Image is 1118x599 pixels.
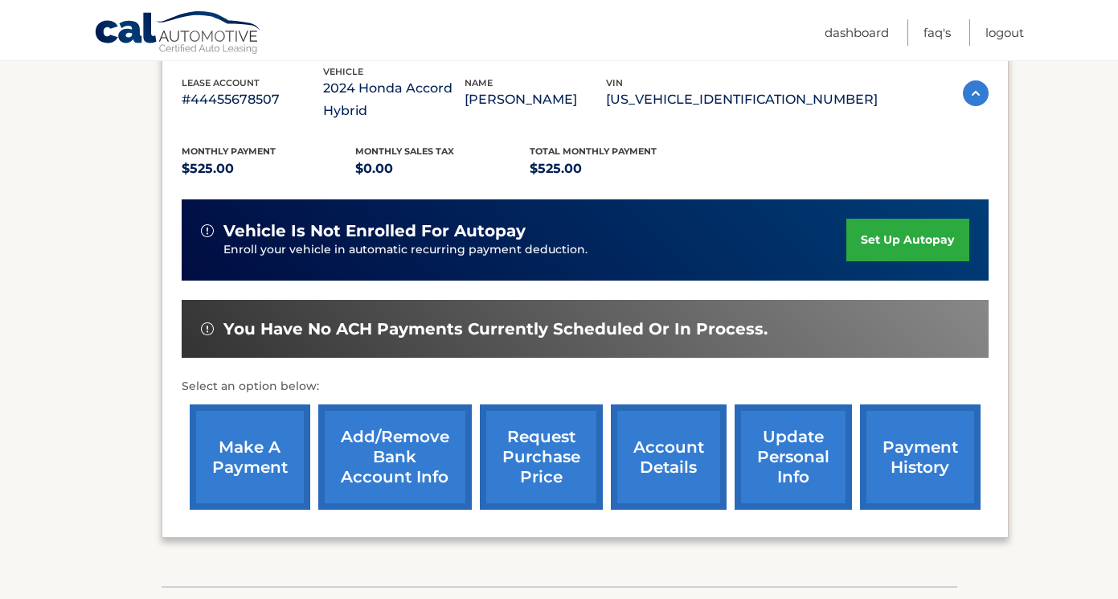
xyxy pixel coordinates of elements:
p: #44455678507 [182,88,323,111]
p: Enroll your vehicle in automatic recurring payment deduction. [223,241,847,259]
a: payment history [860,404,981,510]
a: Logout [985,19,1024,46]
p: $525.00 [182,158,356,180]
a: update personal info [735,404,852,510]
a: Cal Automotive [94,10,263,57]
span: Total Monthly Payment [530,146,657,157]
span: name [465,77,493,88]
span: lease account [182,77,260,88]
a: set up autopay [846,219,969,261]
span: vin [606,77,623,88]
p: 2024 Honda Accord Hybrid [323,77,465,122]
span: You have no ACH payments currently scheduled or in process. [223,319,768,339]
p: Select an option below: [182,377,989,396]
a: make a payment [190,404,310,510]
a: Add/Remove bank account info [318,404,472,510]
a: Dashboard [825,19,889,46]
span: Monthly sales Tax [355,146,454,157]
span: vehicle [323,66,363,77]
p: $525.00 [530,158,704,180]
img: alert-white.svg [201,322,214,335]
p: $0.00 [355,158,530,180]
p: [US_VEHICLE_IDENTIFICATION_NUMBER] [606,88,878,111]
img: accordion-active.svg [963,80,989,106]
span: Monthly Payment [182,146,276,157]
img: alert-white.svg [201,224,214,237]
a: account details [611,404,727,510]
p: [PERSON_NAME] [465,88,606,111]
a: request purchase price [480,404,603,510]
a: FAQ's [923,19,951,46]
span: vehicle is not enrolled for autopay [223,221,526,241]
